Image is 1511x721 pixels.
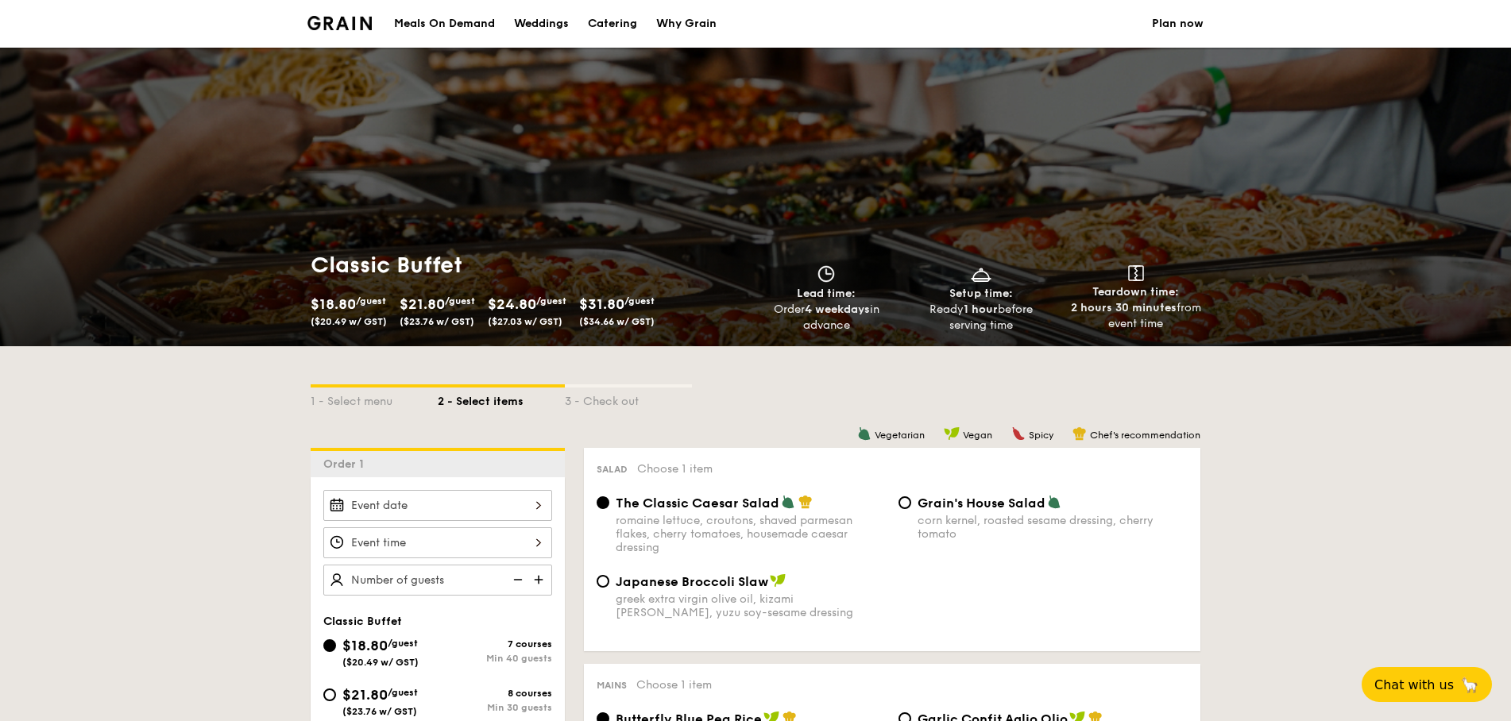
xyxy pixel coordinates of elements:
[616,495,779,511] span: The Classic Caesar Salad
[616,574,768,589] span: Japanese Broccoli Slaw
[857,426,871,441] img: icon-vegetarian.fe4039eb.svg
[565,387,692,410] div: 3 - Check out
[342,637,388,654] span: $18.80
[1092,285,1179,299] span: Teardown time:
[438,638,552,650] div: 7 courses
[323,565,552,596] input: Number of guests
[438,653,552,664] div: Min 40 guests
[388,687,418,698] span: /guest
[781,495,795,509] img: icon-vegetarian.fe4039eb.svg
[400,295,445,313] span: $21.80
[342,686,388,704] span: $21.80
[1029,430,1053,441] span: Spicy
[528,565,552,595] img: icon-add.58712e84.svg
[944,426,960,441] img: icon-vegan.f8ff3823.svg
[323,688,336,701] input: $21.80/guest($23.76 w/ GST)8 coursesMin 30 guests
[1047,495,1061,509] img: icon-vegetarian.fe4039eb.svg
[963,430,992,441] span: Vegan
[918,514,1188,541] div: corn kernel, roasted sesame dressing, cherry tomato
[1374,677,1454,692] span: Chat with us
[356,295,386,307] span: /guest
[1460,676,1479,694] span: 🦙
[798,495,813,509] img: icon-chef-hat.a58ddaea.svg
[624,295,655,307] span: /guest
[636,678,712,692] span: Choose 1 item
[307,16,372,30] img: Grain
[311,316,387,327] span: ($20.49 w/ GST)
[342,657,419,668] span: ($20.49 w/ GST)
[1065,300,1207,332] div: from event time
[805,303,870,316] strong: 4 weekdays
[488,316,562,327] span: ($27.03 w/ GST)
[311,295,356,313] span: $18.80
[597,464,628,475] span: Salad
[445,295,475,307] span: /guest
[1011,426,1026,441] img: icon-spicy.37a8142b.svg
[438,688,552,699] div: 8 courses
[814,265,838,283] img: icon-clock.2db775ea.svg
[323,490,552,521] input: Event date
[964,303,998,316] strong: 1 hour
[323,639,336,652] input: $18.80/guest($20.49 w/ GST)7 coursesMin 40 guests
[579,295,624,313] span: $31.80
[323,615,402,628] span: Classic Buffet
[1128,265,1144,281] img: icon-teardown.65201eee.svg
[616,514,886,554] div: romaine lettuce, croutons, shaved parmesan flakes, cherry tomatoes, housemade caesar dressing
[898,496,911,509] input: Grain's House Saladcorn kernel, roasted sesame dressing, cherry tomato
[504,565,528,595] img: icon-reduce.1d2dbef1.svg
[597,680,627,691] span: Mains
[438,702,552,713] div: Min 30 guests
[1072,426,1087,441] img: icon-chef-hat.a58ddaea.svg
[597,575,609,588] input: Japanese Broccoli Slawgreek extra virgin olive oil, kizami [PERSON_NAME], yuzu soy-sesame dressing
[388,638,418,649] span: /guest
[311,387,438,410] div: 1 - Select menu
[1362,667,1492,702] button: Chat with us🦙
[597,496,609,509] input: The Classic Caesar Saladromaine lettuce, croutons, shaved parmesan flakes, cherry tomatoes, house...
[311,251,749,280] h1: Classic Buffet
[910,302,1053,334] div: Ready before serving time
[969,265,993,283] img: icon-dish.430c3a2e.svg
[875,430,925,441] span: Vegetarian
[770,573,786,588] img: icon-vegan.f8ff3823.svg
[949,287,1013,300] span: Setup time:
[637,462,713,476] span: Choose 1 item
[536,295,566,307] span: /guest
[307,16,372,30] a: Logotype
[797,287,856,300] span: Lead time:
[323,527,552,558] input: Event time
[342,706,417,717] span: ($23.76 w/ GST)
[918,495,1045,511] span: Grain's House Salad
[488,295,536,313] span: $24.80
[579,316,655,327] span: ($34.66 w/ GST)
[616,592,886,619] div: greek extra virgin olive oil, kizami [PERSON_NAME], yuzu soy-sesame dressing
[1090,430,1200,441] span: Chef's recommendation
[755,302,898,334] div: Order in advance
[400,316,474,327] span: ($23.76 w/ GST)
[323,457,370,471] span: Order 1
[1071,301,1177,314] strong: 2 hours 30 minutes
[438,387,565,410] div: 2 - Select items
